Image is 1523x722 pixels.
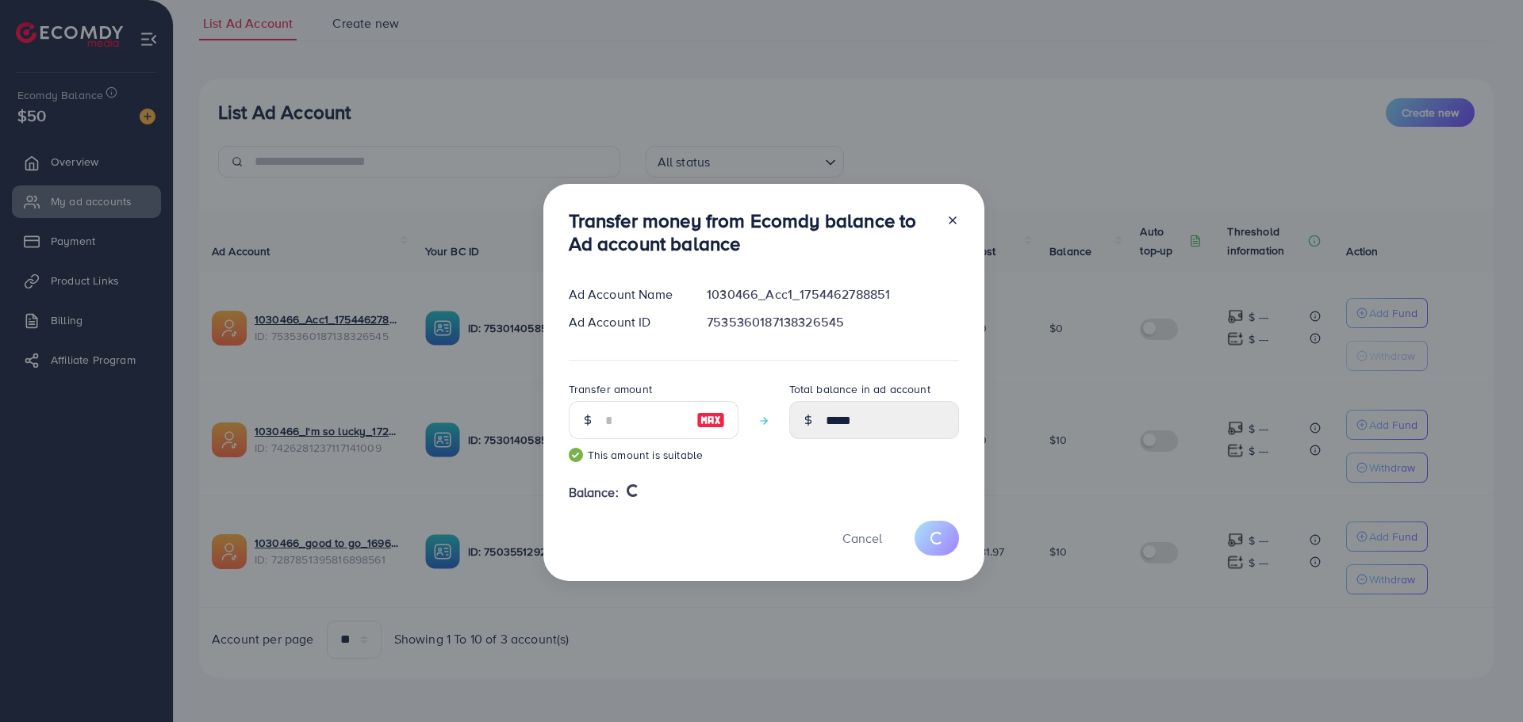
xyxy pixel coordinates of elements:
iframe: Chat [1456,651,1511,710]
span: Balance: [569,483,619,502]
img: image [696,411,725,430]
div: Ad Account Name [556,285,695,304]
label: Transfer amount [569,381,652,397]
h3: Transfer money from Ecomdy balance to Ad account balance [569,209,934,255]
small: This amount is suitable [569,447,738,463]
img: guide [569,448,583,462]
button: Cancel [823,521,902,555]
div: Ad Account ID [556,313,695,331]
label: Total balance in ad account [789,381,930,397]
div: 7535360187138326545 [694,313,971,331]
div: 1030466_Acc1_1754462788851 [694,285,971,304]
span: Cancel [842,529,882,547]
